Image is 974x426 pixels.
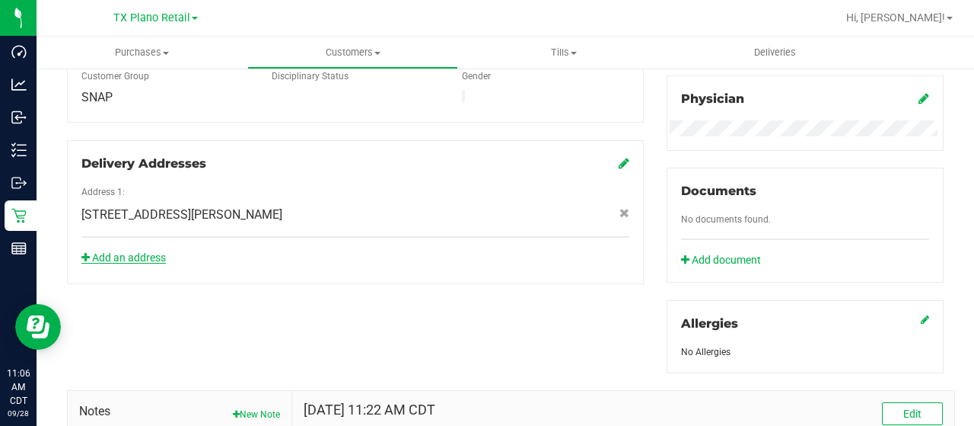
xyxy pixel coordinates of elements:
div: No Allergies [681,345,929,359]
inline-svg: Retail [11,208,27,223]
span: Tills [459,46,668,59]
span: Allergies [681,316,738,331]
span: Edit [903,408,921,420]
span: No documents found. [681,214,771,225]
label: Customer Group [81,69,149,83]
span: [STREET_ADDRESS][PERSON_NAME] [81,206,282,224]
inline-svg: Analytics [11,77,27,92]
inline-svg: Outbound [11,175,27,191]
span: Purchases [37,46,247,59]
inline-svg: Reports [11,241,27,256]
span: Customers [248,46,457,59]
a: Purchases [37,37,247,69]
a: Deliveries [670,37,880,69]
a: Add document [681,252,769,268]
p: 11:06 AM CDT [7,367,30,408]
inline-svg: Dashboard [11,44,27,59]
span: Documents [681,184,756,198]
iframe: Resource center [15,304,61,350]
span: Physician [681,91,744,106]
span: Deliveries [734,46,816,59]
span: TX Plano Retail [113,11,190,24]
inline-svg: Inbound [11,110,27,125]
span: Hi, [PERSON_NAME]! [846,11,945,24]
span: SNAP [81,90,113,104]
span: Delivery Addresses [81,156,206,171]
inline-svg: Inventory [11,143,27,158]
span: Notes [79,402,280,421]
a: Tills [458,37,669,69]
label: Address 1: [81,185,125,199]
button: Edit [882,402,943,425]
label: Disciplinary Status [272,69,349,83]
a: Add an address [81,251,166,264]
label: Gender [462,69,491,83]
h4: [DATE] 11:22 AM CDT [304,402,435,418]
p: 09/28 [7,408,30,419]
button: New Note [233,408,280,421]
a: Customers [247,37,458,69]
